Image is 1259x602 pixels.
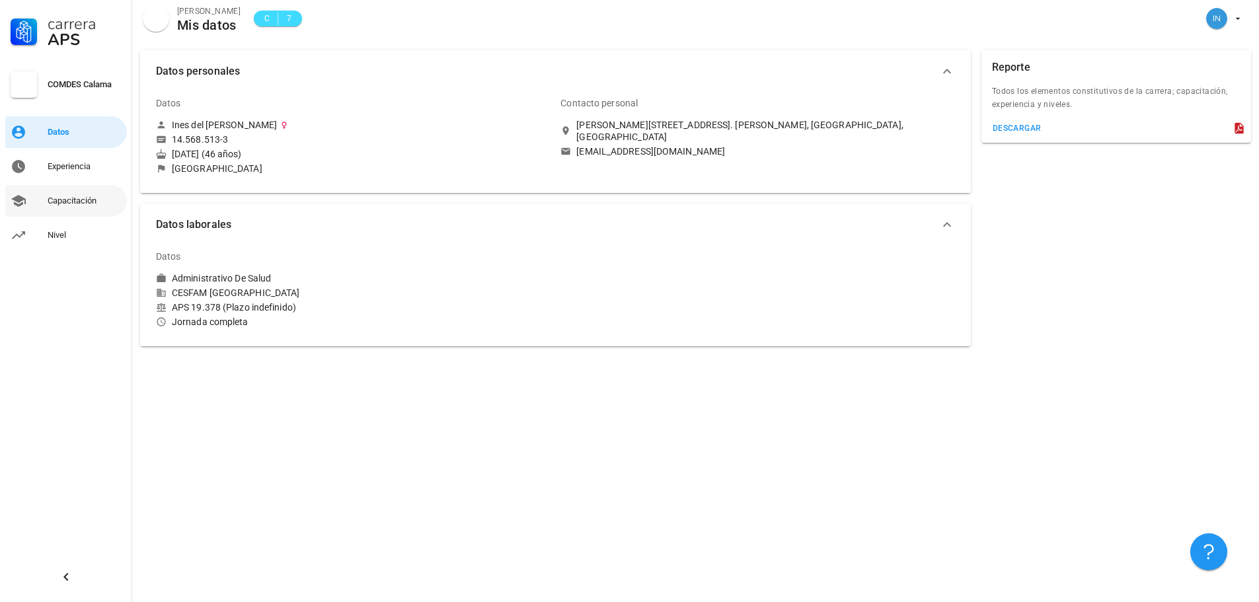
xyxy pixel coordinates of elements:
div: Datos [156,87,181,119]
div: Todos los elementos constitutivos de la carrera; capacitación, experiencia y niveles. [981,85,1251,119]
div: Datos [48,127,122,137]
a: Capacitación [5,185,127,217]
div: descargar [992,124,1042,133]
a: Datos [5,116,127,148]
div: Ines del [PERSON_NAME] [172,119,277,131]
div: Reporte [992,50,1030,85]
a: Experiencia [5,151,127,182]
div: APS 19.378 (Plazo indefinido) [156,301,550,313]
div: avatar [143,5,169,32]
button: Datos personales [140,50,971,93]
div: Datos [156,241,181,272]
div: Mis datos [177,18,241,32]
span: 7 [284,12,294,25]
div: Contacto personal [560,87,638,119]
span: Datos laborales [156,215,939,234]
div: [DATE] (46 años) [156,148,550,160]
a: Nivel [5,219,127,251]
a: [EMAIL_ADDRESS][DOMAIN_NAME] [560,145,954,157]
a: [PERSON_NAME][STREET_ADDRESS]. [PERSON_NAME], [GEOGRAPHIC_DATA], [GEOGRAPHIC_DATA] [560,119,954,143]
div: Capacitación [48,196,122,206]
div: [EMAIL_ADDRESS][DOMAIN_NAME] [576,145,725,157]
div: Carrera [48,16,122,32]
button: descargar [987,119,1047,137]
div: Experiencia [48,161,122,172]
div: Jornada completa [156,316,550,328]
div: avatar [1206,8,1227,29]
div: Administrativo De Salud [172,272,271,284]
div: [PERSON_NAME] [177,5,241,18]
span: Datos personales [156,62,939,81]
div: [PERSON_NAME][STREET_ADDRESS]. [PERSON_NAME], [GEOGRAPHIC_DATA], [GEOGRAPHIC_DATA] [576,119,954,143]
div: APS [48,32,122,48]
div: COMDES Calama [48,79,122,90]
button: Datos laborales [140,204,971,246]
div: [GEOGRAPHIC_DATA] [172,163,262,174]
div: 14.568.513-3 [172,133,228,145]
div: CESFAM [GEOGRAPHIC_DATA] [156,287,550,299]
div: Nivel [48,230,122,241]
span: C [262,12,272,25]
